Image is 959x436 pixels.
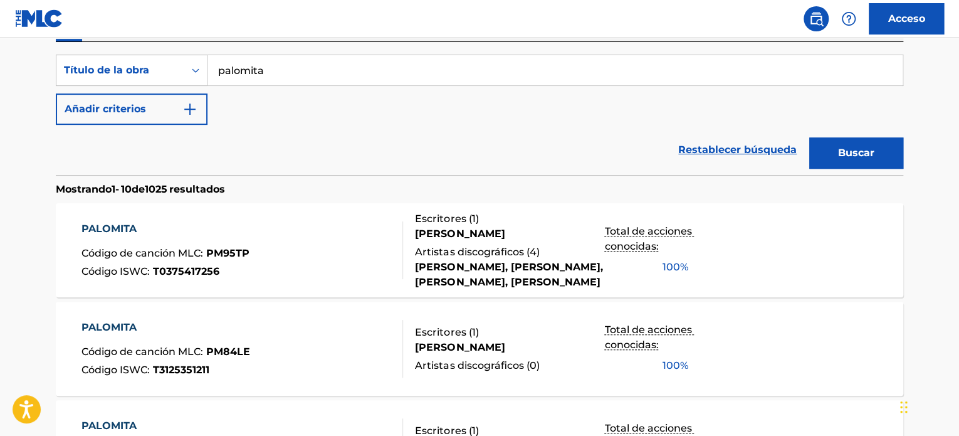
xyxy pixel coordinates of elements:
[65,103,146,115] font: Añadir criterios
[81,321,137,333] font: PALOMITA
[838,147,874,159] font: Buscar
[475,326,478,338] font: )
[81,223,137,235] font: PALOMITA
[415,261,602,288] font: [PERSON_NAME], [PERSON_NAME], [PERSON_NAME], [PERSON_NAME]
[169,183,225,195] font: resultados
[56,93,207,125] button: Añadir criterios
[415,213,471,225] font: Escritores (
[536,359,539,371] font: )
[182,102,197,117] img: 9d2ae6d4665cec9f34b9.svg
[836,6,861,31] div: Ayuda
[475,213,478,225] font: )
[201,247,203,259] font: :
[56,55,903,175] form: Formulario de búsqueda
[147,265,150,277] font: :
[121,183,132,195] font: 10
[81,364,147,376] font: Código ISWC
[804,6,829,31] a: Búsqueda pública
[132,183,145,195] font: de
[679,261,688,273] font: %
[471,213,475,225] font: 1
[115,183,119,195] font: -
[56,302,903,396] a: PALOMITACódigo de canción MLC:PM84LECódigo ISWC:T3125351211Escritores (1)[PERSON_NAME]Artistas di...
[15,9,63,28] img: Logotipo del MLC
[56,203,903,297] a: PALOMITACódigo de canción MLC:PM95TPCódigo ISWC:T0375417256Escritores (1)[PERSON_NAME]Artistas di...
[536,246,539,258] font: )
[888,13,925,24] font: Acceso
[415,246,529,258] font: Artistas discográficos (
[529,246,536,258] font: 4
[153,265,219,277] font: T0375417256
[145,183,167,195] font: 1025
[529,359,536,371] font: 0
[896,376,959,436] iframe: Widget de chat
[112,183,115,195] font: 1
[662,359,679,371] font: 100
[415,359,529,371] font: Artistas discográficos (
[201,346,203,358] font: :
[679,359,688,371] font: %
[869,3,944,35] a: Acceso
[604,324,694,351] font: Total de acciones conocidas:
[415,228,505,240] font: [PERSON_NAME]
[206,346,250,358] font: PM84LE
[809,137,903,169] button: Buscar
[64,64,149,76] font: Título de la obra
[900,388,908,426] div: Arrastrar
[81,265,147,277] font: Código ISWC
[678,144,797,156] font: Restablecer búsqueda
[153,364,209,376] font: T3125351211
[56,183,112,195] font: Mostrando
[604,225,694,252] font: Total de acciones conocidas:
[147,364,150,376] font: :
[81,420,137,432] font: PALOMITA
[415,341,505,353] font: [PERSON_NAME]
[471,326,475,338] font: 1
[81,247,201,259] font: Código de canción MLC
[841,11,856,26] img: ayuda
[206,247,249,259] font: PM95TP
[662,261,679,273] font: 100
[415,326,471,338] font: Escritores (
[809,11,824,26] img: buscar
[81,346,201,358] font: Código de canción MLC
